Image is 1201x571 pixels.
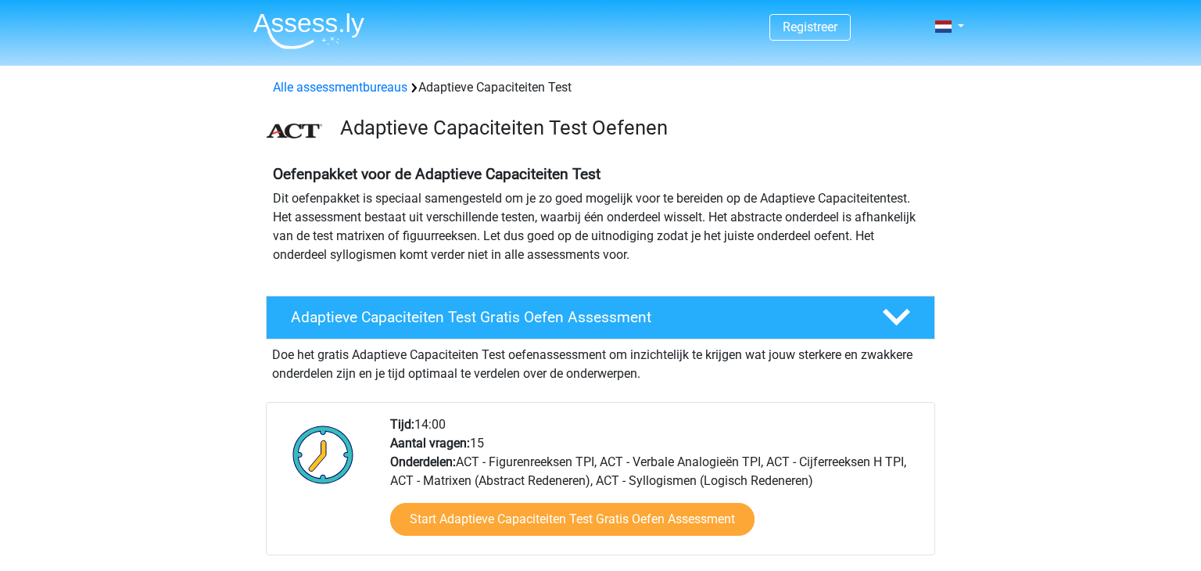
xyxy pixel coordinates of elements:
[260,296,941,339] a: Adaptieve Capaciteiten Test Gratis Oefen Assessment
[284,415,363,494] img: Klok
[390,417,414,432] b: Tijd:
[378,415,934,555] div: 14:00 15 ACT - Figurenreeksen TPI, ACT - Verbale Analogieën TPI, ACT - Cijferreeksen H TPI, ACT -...
[783,20,837,34] a: Registreer
[266,339,935,383] div: Doe het gratis Adaptieve Capaciteiten Test oefenassessment om inzichtelijk te krijgen wat jouw st...
[273,165,600,183] b: Oefenpakket voor de Adaptieve Capaciteiten Test
[273,80,407,95] a: Alle assessmentbureaus
[390,454,456,469] b: Onderdelen:
[253,13,364,49] img: Assessly
[267,124,322,138] img: ACT
[340,116,923,140] h3: Adaptieve Capaciteiten Test Oefenen
[267,78,934,97] div: Adaptieve Capaciteiten Test
[390,503,755,536] a: Start Adaptieve Capaciteiten Test Gratis Oefen Assessment
[273,189,928,264] p: Dit oefenpakket is speciaal samengesteld om je zo goed mogelijk voor te bereiden op de Adaptieve ...
[291,308,857,326] h4: Adaptieve Capaciteiten Test Gratis Oefen Assessment
[390,436,470,451] b: Aantal vragen:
